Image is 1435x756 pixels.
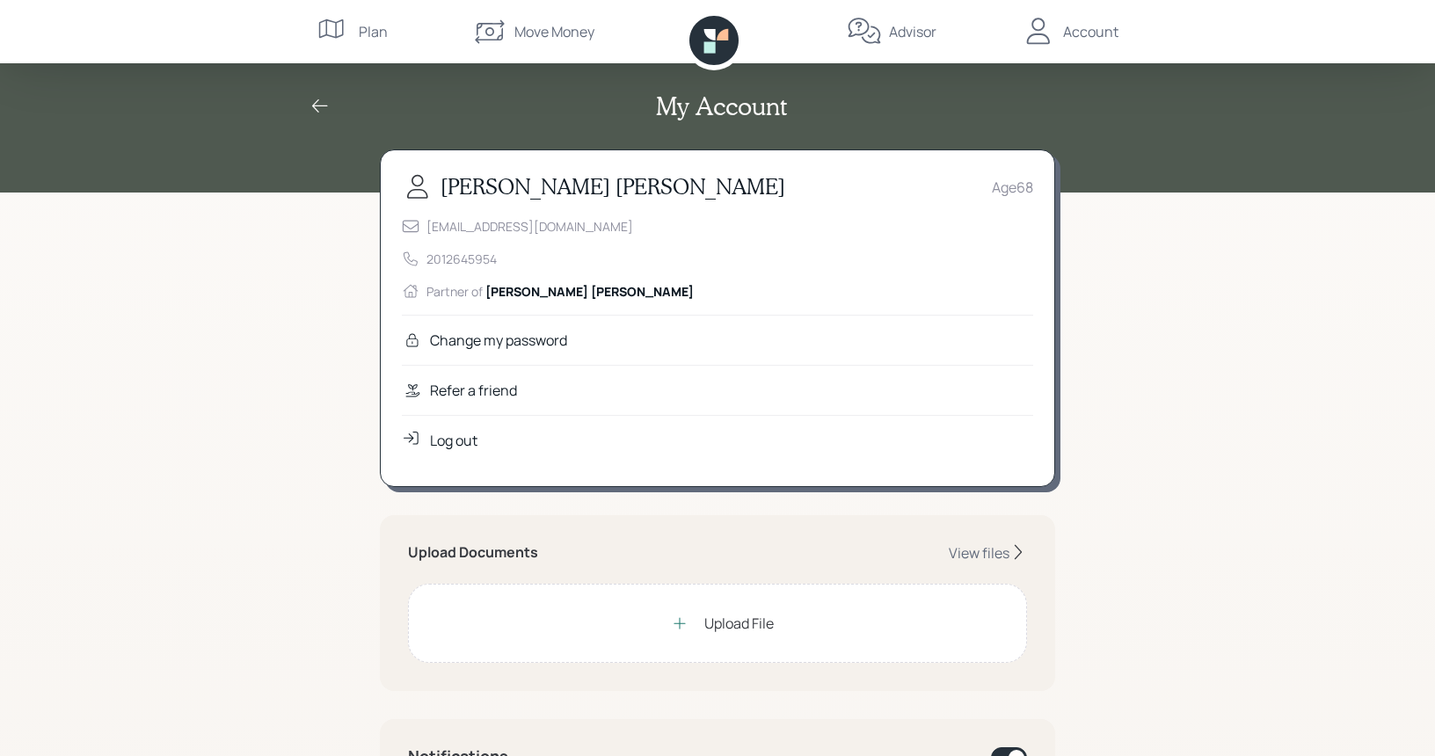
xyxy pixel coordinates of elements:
[426,217,633,236] div: [EMAIL_ADDRESS][DOMAIN_NAME]
[430,330,567,351] div: Change my password
[426,250,497,268] div: 2012645954
[514,21,594,42] div: Move Money
[656,91,787,121] h2: My Account
[426,282,694,301] div: Partner of
[1063,21,1118,42] div: Account
[408,544,538,561] h5: Upload Documents
[704,613,774,634] div: Upload File
[949,543,1009,563] div: View files
[430,380,517,401] div: Refer a friend
[992,177,1033,198] div: Age 68
[430,430,477,451] div: Log out
[889,21,936,42] div: Advisor
[441,174,785,200] h3: [PERSON_NAME] [PERSON_NAME]
[359,21,388,42] div: Plan
[485,283,694,300] span: [PERSON_NAME] [PERSON_NAME]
